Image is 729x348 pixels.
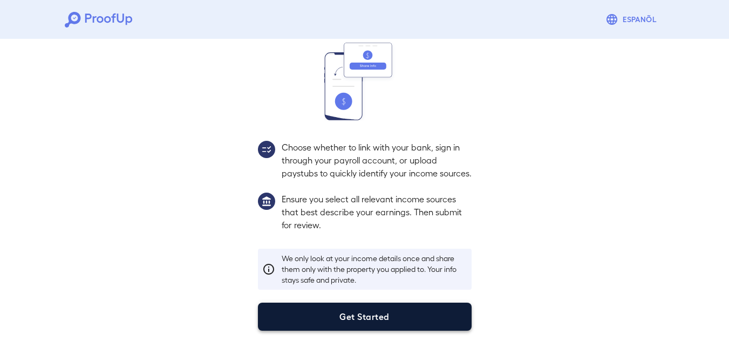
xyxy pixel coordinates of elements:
[258,303,472,331] button: Get Started
[601,9,664,30] button: Espanõl
[258,193,275,210] img: group1.svg
[258,141,275,158] img: group2.svg
[282,193,472,231] p: Ensure you select all relevant income sources that best describe your earnings. Then submit for r...
[324,43,405,120] img: transfer_money.svg
[282,253,467,285] p: We only look at your income details once and share them only with the property you applied to. Yo...
[282,141,472,180] p: Choose whether to link with your bank, sign in through your payroll account, or upload paystubs t...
